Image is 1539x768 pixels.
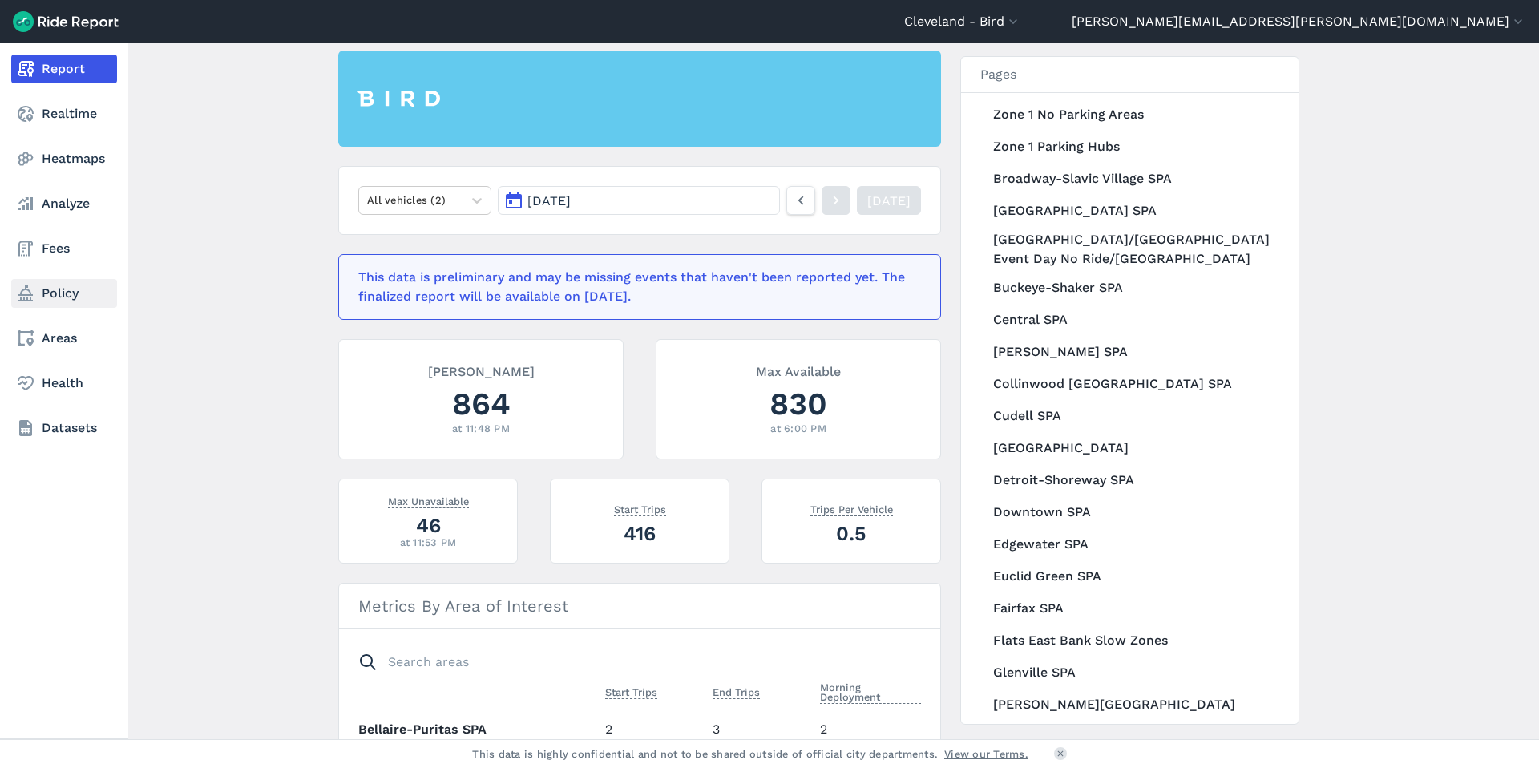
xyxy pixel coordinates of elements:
div: 830 [676,382,921,426]
a: Downtown SPA [984,496,1279,528]
td: 3 [706,708,814,752]
div: at 11:53 PM [358,535,498,550]
a: Areas [11,324,117,353]
button: Start Trips [605,683,657,702]
div: 0.5 [782,519,921,548]
a: Realtime [11,99,117,128]
button: [DATE] [498,186,780,215]
a: Fees [11,234,117,263]
div: at 11:48 PM [358,421,604,436]
span: End Trips [713,683,760,699]
button: Morning Deployment [820,678,921,707]
a: Buckeye-Shaker SPA [984,272,1279,304]
a: [GEOGRAPHIC_DATA]/[GEOGRAPHIC_DATA] Event Day No Ride/[GEOGRAPHIC_DATA] [984,227,1279,272]
td: 2 [814,708,921,752]
a: Glenville SPA [984,657,1279,689]
a: [GEOGRAPHIC_DATA] [984,432,1279,464]
span: Max Available [756,362,841,378]
a: Edgewater SPA [984,528,1279,560]
div: 46 [358,511,498,540]
span: [PERSON_NAME] [428,362,535,378]
button: End Trips [713,683,760,702]
a: Flats East Bank Slow Zones [984,625,1279,657]
span: Morning Deployment [820,678,921,704]
a: Fairfax SPA [984,592,1279,625]
a: [PERSON_NAME][GEOGRAPHIC_DATA] [984,689,1279,721]
a: Zone 1 Parking Hubs [984,131,1279,163]
a: [DATE] [857,186,921,215]
img: Ride Report [13,11,119,32]
img: Bird [357,91,440,107]
h3: Metrics By Area of Interest [339,584,940,629]
a: Report [11,55,117,83]
a: Collinwood [GEOGRAPHIC_DATA] SPA [984,368,1279,400]
span: Max Unavailable [388,492,469,508]
a: [PERSON_NAME] SPA [984,336,1279,368]
a: View our Terms. [944,746,1028,762]
div: 864 [358,382,604,426]
a: Cudell SPA [984,400,1279,432]
h3: Pages [961,57,1299,93]
div: at 6:00 PM [676,421,921,436]
a: [PERSON_NAME] SPA [984,721,1279,753]
button: [PERSON_NAME][EMAIL_ADDRESS][PERSON_NAME][DOMAIN_NAME] [1072,12,1526,31]
a: Detroit-Shoreway SPA [984,464,1279,496]
a: Euclid Green SPA [984,560,1279,592]
a: Health [11,369,117,398]
a: Analyze [11,189,117,218]
div: This data is preliminary and may be missing events that haven't been reported yet. The finalized ... [358,268,911,306]
td: 2 [599,708,706,752]
span: [DATE] [527,193,571,208]
a: Broadway-Slavic Village SPA [984,163,1279,195]
div: 416 [570,519,709,548]
a: Central SPA [984,304,1279,336]
button: Cleveland - Bird [904,12,1021,31]
a: [GEOGRAPHIC_DATA] SPA [984,195,1279,227]
a: Datasets [11,414,117,443]
a: Zone 1 No Parking Areas [984,99,1279,131]
input: Search areas [349,648,911,677]
th: Bellaire-Puritas SPA [358,708,599,752]
span: Trips Per Vehicle [810,500,893,516]
a: Policy [11,279,117,308]
span: Start Trips [614,500,666,516]
span: Start Trips [605,683,657,699]
a: Heatmaps [11,144,117,173]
